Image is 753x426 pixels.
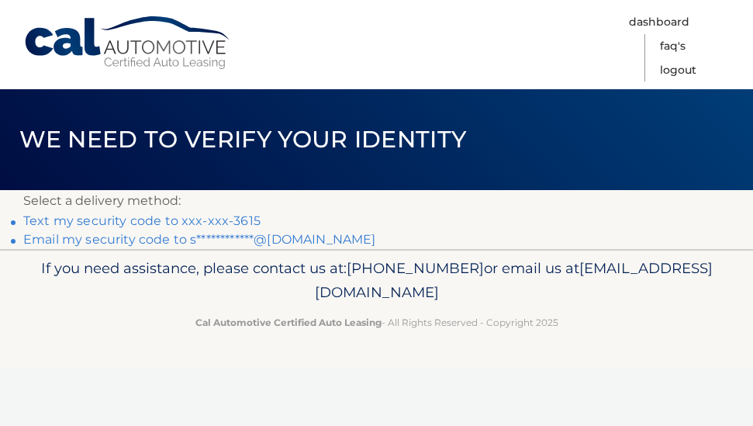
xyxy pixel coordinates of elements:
a: Dashboard [629,10,689,34]
strong: Cal Automotive Certified Auto Leasing [195,317,382,328]
a: Text my security code to xxx-xxx-3615 [23,213,261,228]
a: FAQ's [660,34,686,58]
a: Cal Automotive [23,16,233,71]
p: If you need assistance, please contact us at: or email us at [23,256,730,306]
p: - All Rights Reserved - Copyright 2025 [23,314,730,331]
span: [PHONE_NUMBER] [347,259,484,277]
p: Select a delivery method: [23,190,730,212]
a: Logout [660,58,696,82]
span: We need to verify your identity [19,125,467,154]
